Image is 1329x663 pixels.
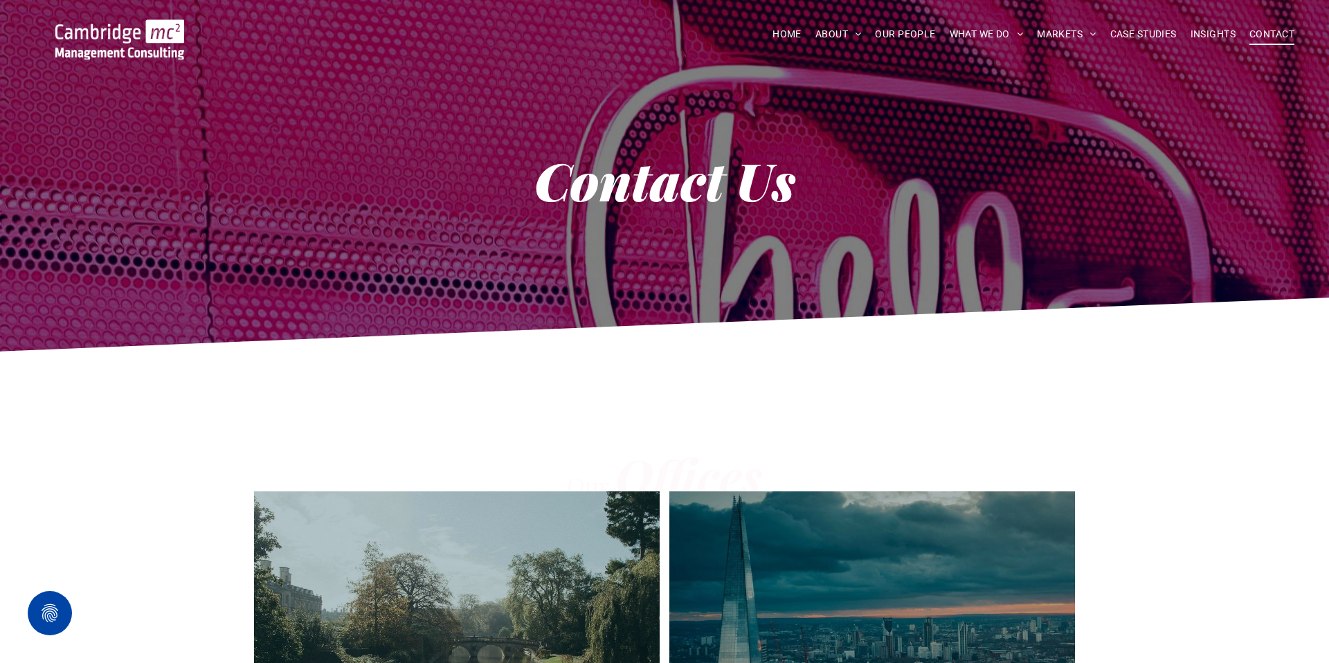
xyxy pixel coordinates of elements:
[567,469,610,502] span: Our
[1030,24,1103,45] a: MARKETS
[1242,24,1301,45] a: CONTACT
[1184,24,1242,45] a: INSIGHTS
[55,19,184,60] img: Go to Homepage
[766,24,808,45] a: HOME
[808,24,869,45] a: ABOUT
[1103,24,1184,45] a: CASE STUDIES
[55,21,184,36] a: Your Business Transformed | Cambridge Management Consulting
[615,443,762,508] span: Offices
[736,145,795,215] strong: Us
[943,24,1031,45] a: WHAT WE DO
[868,24,942,45] a: OUR PEOPLE
[534,145,724,215] strong: Contact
